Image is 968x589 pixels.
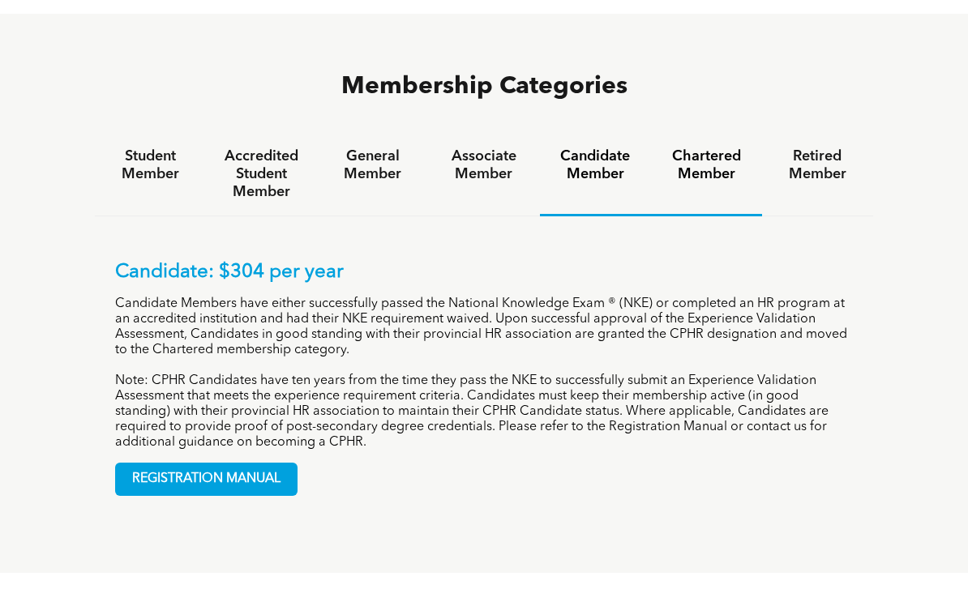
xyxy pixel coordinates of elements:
[109,147,191,183] h4: Student Member
[116,463,297,495] span: REGISTRATION MANUAL
[555,147,636,183] h4: Candidate Member
[332,147,413,183] h4: General Member
[115,261,853,284] p: Candidate: $304 per year
[777,147,859,183] h4: Retired Member
[666,147,747,183] h4: Chartered Member
[341,75,627,99] span: Membership Categories
[115,297,853,358] p: Candidate Members have either successfully passed the National Knowledge Exam ® (NKE) or complete...
[443,147,525,183] h4: Associate Member
[115,463,298,496] a: REGISTRATION MANUAL
[115,373,853,450] p: Note: CPHR Candidates have ten years from the time they pass the NKE to successfully submit an Ex...
[221,147,302,201] h4: Accredited Student Member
